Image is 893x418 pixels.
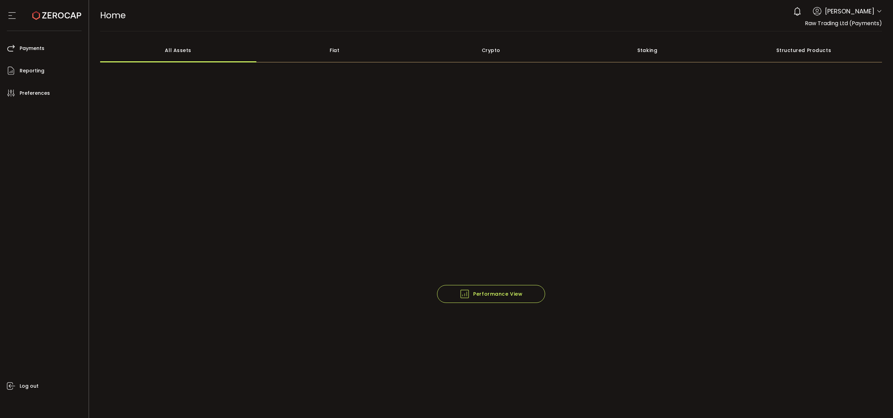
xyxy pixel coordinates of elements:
[20,66,44,76] span: Reporting
[413,38,570,62] div: Crypto
[569,38,726,62] div: Staking
[100,9,126,21] span: Home
[726,38,882,62] div: Structured Products
[825,7,874,16] span: [PERSON_NAME]
[256,38,413,62] div: Fiat
[459,289,522,299] span: Performance View
[100,38,257,62] div: All Assets
[437,285,545,303] button: Performance View
[20,88,50,98] span: Preferences
[805,19,882,27] span: Raw Trading Ltd (Payments)
[20,43,44,53] span: Payments
[859,385,893,418] iframe: Chat Widget
[20,381,39,391] span: Log out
